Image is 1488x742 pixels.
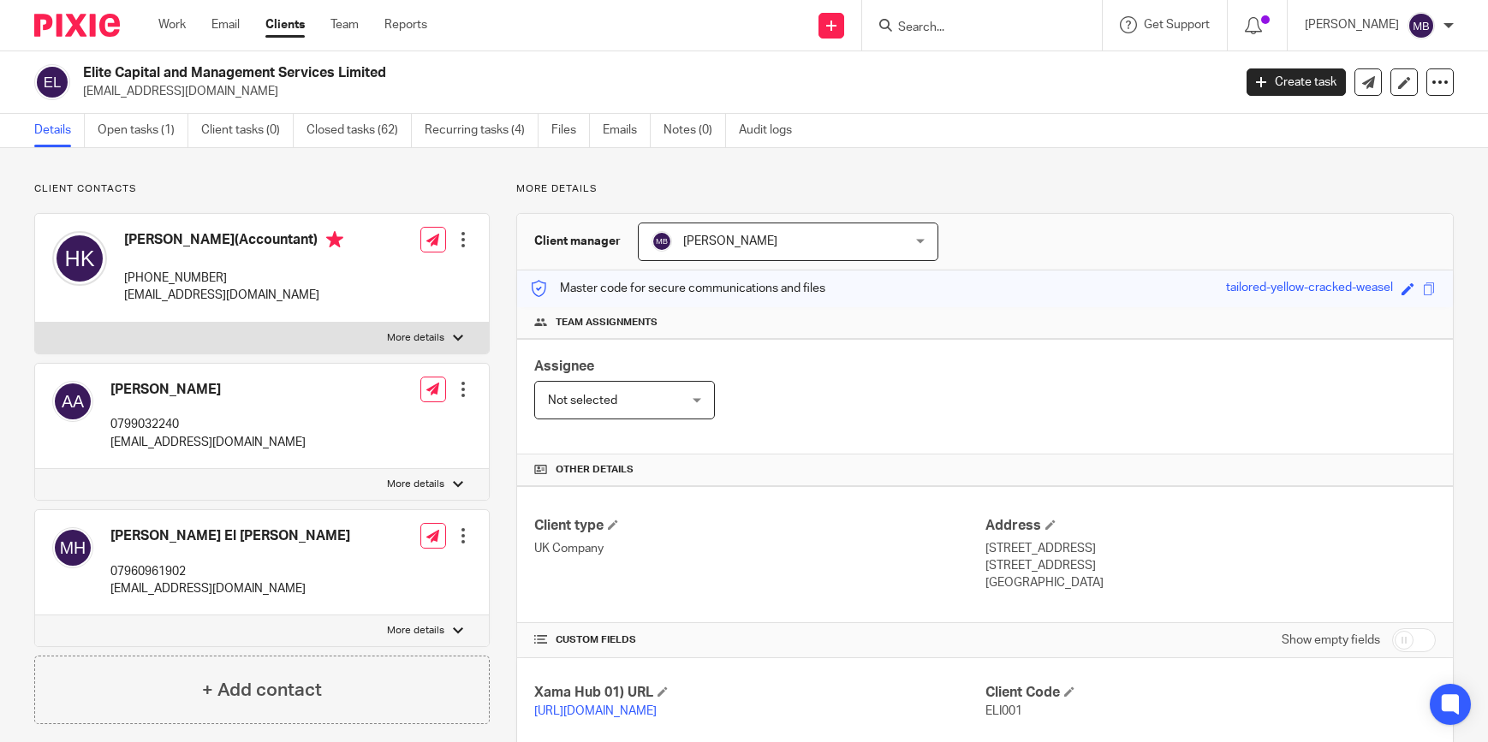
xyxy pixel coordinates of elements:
p: Master code for secure communications and files [530,280,825,297]
p: [GEOGRAPHIC_DATA] [985,574,1436,591]
a: Details [34,114,85,147]
span: ELI001 [985,705,1022,717]
h4: Client Code [985,684,1436,702]
p: [EMAIL_ADDRESS][DOMAIN_NAME] [110,580,350,597]
h4: Address [985,517,1436,535]
span: Not selected [548,395,617,407]
h4: + Add contact [202,677,322,703]
h4: [PERSON_NAME] El [PERSON_NAME] [110,527,350,545]
p: More details [387,624,444,638]
img: svg%3E [1408,12,1435,39]
i: Primary [326,231,343,248]
p: [EMAIL_ADDRESS][DOMAIN_NAME] [110,434,306,451]
span: Other details [556,463,634,477]
h4: Client type [534,517,985,535]
a: Files [551,114,590,147]
h4: Xama Hub 01) URL [534,684,985,702]
img: svg%3E [52,231,107,286]
span: Assignee [534,359,594,373]
a: Work [158,16,186,33]
a: Emails [603,114,651,147]
h3: Client manager [534,233,621,250]
span: Get Support [1144,19,1210,31]
a: Recurring tasks (4) [425,114,539,147]
p: [PERSON_NAME] [1305,16,1399,33]
h4: [PERSON_NAME] [110,381,306,399]
input: Search [896,21,1051,36]
p: More details [387,331,444,345]
a: Open tasks (1) [98,114,188,147]
p: [PHONE_NUMBER] [124,270,343,287]
a: Email [211,16,240,33]
span: [PERSON_NAME] [683,235,777,247]
img: svg%3E [52,381,93,422]
p: [STREET_ADDRESS] [985,540,1436,557]
p: Client contacts [34,182,490,196]
a: Closed tasks (62) [307,114,412,147]
a: Audit logs [739,114,805,147]
img: svg%3E [652,231,672,252]
p: [EMAIL_ADDRESS][DOMAIN_NAME] [83,83,1221,100]
a: [URL][DOMAIN_NAME] [534,705,657,717]
a: Create task [1247,68,1346,96]
a: Team [330,16,359,33]
a: Reports [384,16,427,33]
label: Show empty fields [1282,632,1380,649]
p: More details [516,182,1454,196]
a: Client tasks (0) [201,114,294,147]
img: svg%3E [34,64,70,100]
img: Pixie [34,14,120,37]
a: Notes (0) [664,114,726,147]
p: 07960961902 [110,563,350,580]
p: 0799032240 [110,416,306,433]
p: [EMAIL_ADDRESS][DOMAIN_NAME] [124,287,343,304]
span: Team assignments [556,316,658,329]
h2: Elite Capital and Management Services Limited [83,64,993,82]
h4: CUSTOM FIELDS [534,633,985,647]
a: Clients [265,16,305,33]
img: svg%3E [52,527,93,568]
div: tailored-yellow-cracked-weasel [1226,279,1393,299]
p: More details [387,478,444,491]
h4: [PERSON_NAME](Accountant) [124,231,343,252]
p: UK Company [534,540,985,557]
p: [STREET_ADDRESS] [985,557,1436,574]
